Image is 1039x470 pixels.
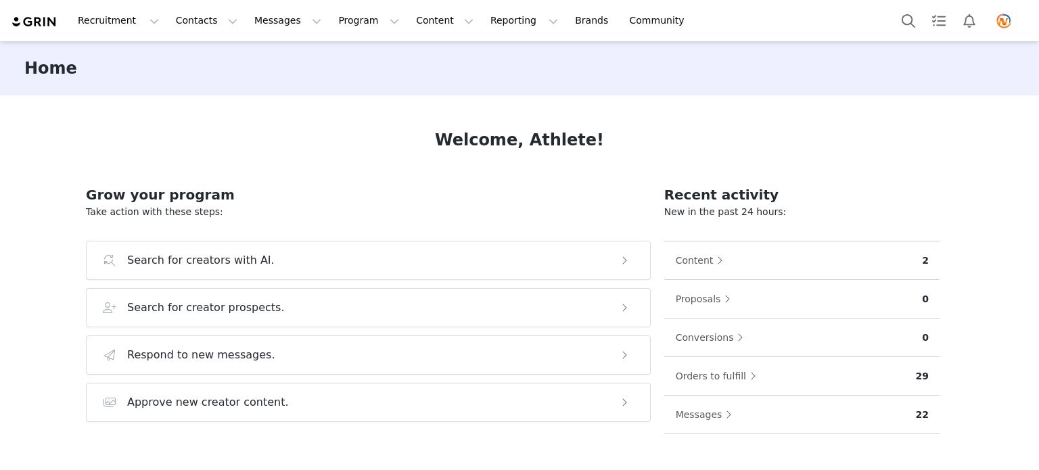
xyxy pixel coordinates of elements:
[246,5,329,36] button: Messages
[86,383,651,422] button: Approve new creator content.
[24,56,77,80] h3: Home
[922,292,929,306] p: 0
[675,327,751,348] button: Conversions
[916,408,929,422] p: 22
[675,365,763,387] button: Orders to fulfill
[924,5,954,36] a: Tasks
[330,5,407,36] button: Program
[664,185,940,205] h2: Recent activity
[127,300,285,316] h3: Search for creator prospects.
[894,5,923,36] button: Search
[86,241,651,280] button: Search for creators with AI.
[127,347,275,363] h3: Respond to new messages.
[675,250,731,271] button: Content
[675,288,738,310] button: Proposals
[86,185,651,205] h2: Grow your program
[435,128,604,152] h1: Welcome, Athlete!
[567,5,620,36] a: Brands
[168,5,246,36] button: Contacts
[622,5,699,36] a: Community
[408,5,482,36] button: Content
[993,10,1015,32] img: d1d2d5f2-82a1-4fb7-b090-08060fbd65af.png
[86,205,651,219] p: Take action with these steps:
[664,205,940,219] p: New in the past 24 hours:
[922,254,929,268] p: 2
[675,404,739,425] button: Messages
[127,394,289,410] h3: Approve new creator content.
[127,252,275,268] h3: Search for creators with AI.
[11,16,58,28] img: grin logo
[482,5,566,36] button: Reporting
[70,5,167,36] button: Recruitment
[985,10,1028,32] button: Profile
[86,288,651,327] button: Search for creator prospects.
[86,335,651,375] button: Respond to new messages.
[916,369,929,383] p: 29
[922,331,929,345] p: 0
[954,5,984,36] button: Notifications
